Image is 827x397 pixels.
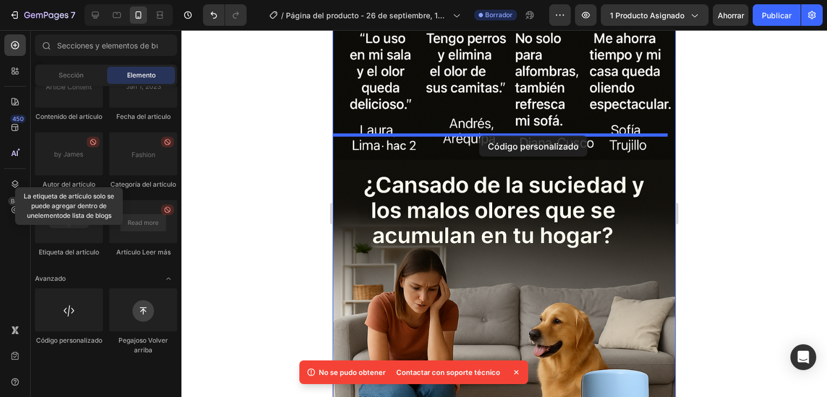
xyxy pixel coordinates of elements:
[485,11,513,19] font: Borrador
[71,10,75,20] font: 7
[762,11,791,20] font: Publicar
[127,71,156,79] font: Elemento
[160,270,177,287] span: Abrir palanca
[118,336,168,354] font: Pegajoso Volver arriba
[35,34,177,56] input: Secciones y elementos de búsqueda
[753,4,801,26] button: Publicar
[35,274,66,282] font: Avanzado
[790,344,816,370] div: Abrir Intercom Messenger
[281,11,284,20] font: /
[36,112,102,120] font: Contenido del artículo
[59,71,83,79] font: Sección
[43,180,95,188] font: Autor del artículo
[333,30,676,397] iframe: Área de diseño
[601,4,709,26] button: 1 producto asignado
[12,115,24,123] font: 450
[116,112,171,120] font: Fecha del artículo
[4,4,80,26] button: 7
[718,11,744,20] font: Ahorrar
[11,197,23,205] font: Beta
[110,180,176,188] font: Categoría del artículo
[36,336,102,344] font: Código personalizado
[396,368,500,377] font: Contactar con soporte técnico
[203,4,247,26] div: Deshacer/Rehacer
[116,248,171,256] font: Artículo Leer más
[39,248,99,256] font: Etiqueta del artículo
[713,4,748,26] button: Ahorrar
[610,11,684,20] font: 1 producto asignado
[286,11,447,31] font: Página del producto - 26 de septiembre, 17:13:04
[319,368,386,377] font: No se pudo obtener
